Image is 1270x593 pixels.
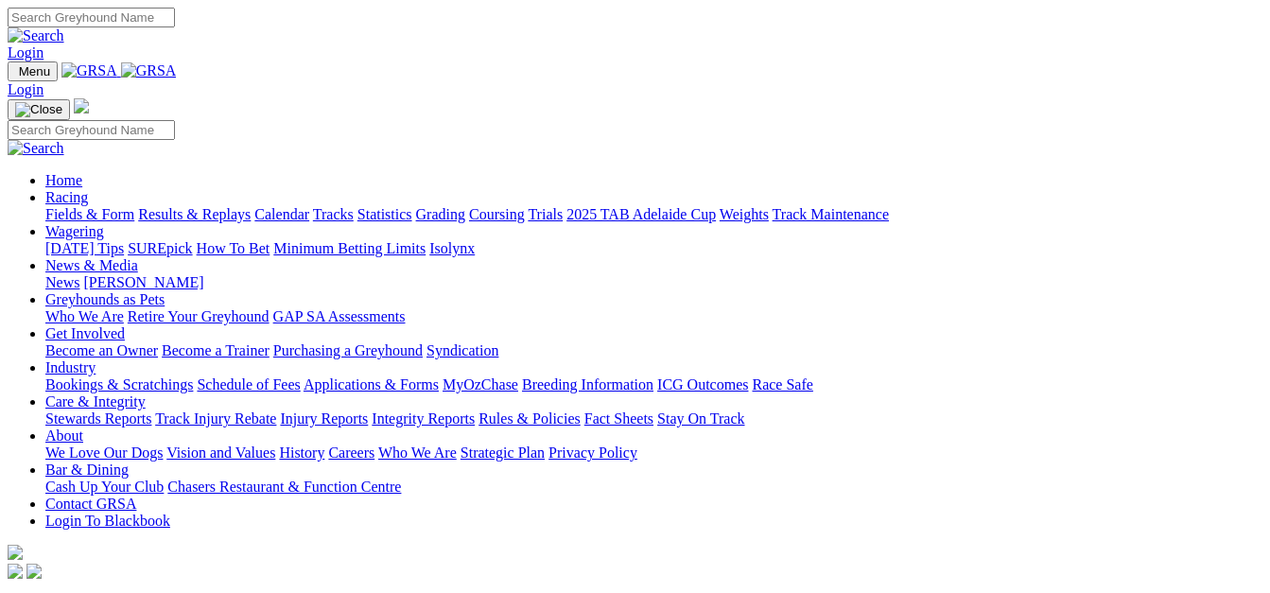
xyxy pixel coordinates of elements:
[8,61,58,81] button: Toggle navigation
[45,445,1262,462] div: About
[45,291,165,307] a: Greyhounds as Pets
[15,102,62,117] img: Close
[121,62,177,79] img: GRSA
[328,445,374,461] a: Careers
[773,206,889,222] a: Track Maintenance
[45,223,104,239] a: Wagering
[45,359,96,375] a: Industry
[8,27,64,44] img: Search
[279,445,324,461] a: History
[45,308,124,324] a: Who We Are
[8,99,70,120] button: Toggle navigation
[45,308,1262,325] div: Greyhounds as Pets
[197,240,270,256] a: How To Bet
[378,445,457,461] a: Who We Are
[45,325,125,341] a: Get Involved
[45,427,83,444] a: About
[584,410,653,427] a: Fact Sheets
[19,64,50,78] span: Menu
[8,564,23,579] img: facebook.svg
[273,342,423,358] a: Purchasing a Greyhound
[197,376,300,392] a: Schedule of Fees
[478,410,581,427] a: Rules & Policies
[45,240,124,256] a: [DATE] Tips
[128,240,192,256] a: SUREpick
[273,240,426,256] a: Minimum Betting Limits
[138,206,251,222] a: Results & Replays
[45,189,88,205] a: Racing
[45,410,151,427] a: Stewards Reports
[45,445,163,461] a: We Love Our Dogs
[45,172,82,188] a: Home
[45,479,164,495] a: Cash Up Your Club
[429,240,475,256] a: Isolynx
[8,8,175,27] input: Search
[304,376,439,392] a: Applications & Forms
[45,479,1262,496] div: Bar & Dining
[45,206,1262,223] div: Racing
[548,445,637,461] a: Privacy Policy
[522,376,653,392] a: Breeding Information
[26,564,42,579] img: twitter.svg
[280,410,368,427] a: Injury Reports
[426,342,498,358] a: Syndication
[45,496,136,512] a: Contact GRSA
[461,445,545,461] a: Strategic Plan
[45,240,1262,257] div: Wagering
[45,410,1262,427] div: Care & Integrity
[45,274,79,290] a: News
[8,81,43,97] a: Login
[528,206,563,222] a: Trials
[45,206,134,222] a: Fields & Form
[61,62,117,79] img: GRSA
[657,376,748,392] a: ICG Outcomes
[45,342,1262,359] div: Get Involved
[45,376,1262,393] div: Industry
[443,376,518,392] a: MyOzChase
[45,257,138,273] a: News & Media
[720,206,769,222] a: Weights
[155,410,276,427] a: Track Injury Rebate
[8,545,23,560] img: logo-grsa-white.png
[45,274,1262,291] div: News & Media
[469,206,525,222] a: Coursing
[357,206,412,222] a: Statistics
[273,308,406,324] a: GAP SA Assessments
[254,206,309,222] a: Calendar
[45,376,193,392] a: Bookings & Scratchings
[372,410,475,427] a: Integrity Reports
[8,120,175,140] input: Search
[45,393,146,410] a: Care & Integrity
[313,206,354,222] a: Tracks
[8,140,64,157] img: Search
[416,206,465,222] a: Grading
[657,410,744,427] a: Stay On Track
[83,274,203,290] a: [PERSON_NAME]
[162,342,270,358] a: Become a Trainer
[8,44,43,61] a: Login
[74,98,89,113] img: logo-grsa-white.png
[166,445,275,461] a: Vision and Values
[167,479,401,495] a: Chasers Restaurant & Function Centre
[128,308,270,324] a: Retire Your Greyhound
[45,462,129,478] a: Bar & Dining
[45,513,170,529] a: Login To Blackbook
[45,342,158,358] a: Become an Owner
[752,376,812,392] a: Race Safe
[566,206,716,222] a: 2025 TAB Adelaide Cup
